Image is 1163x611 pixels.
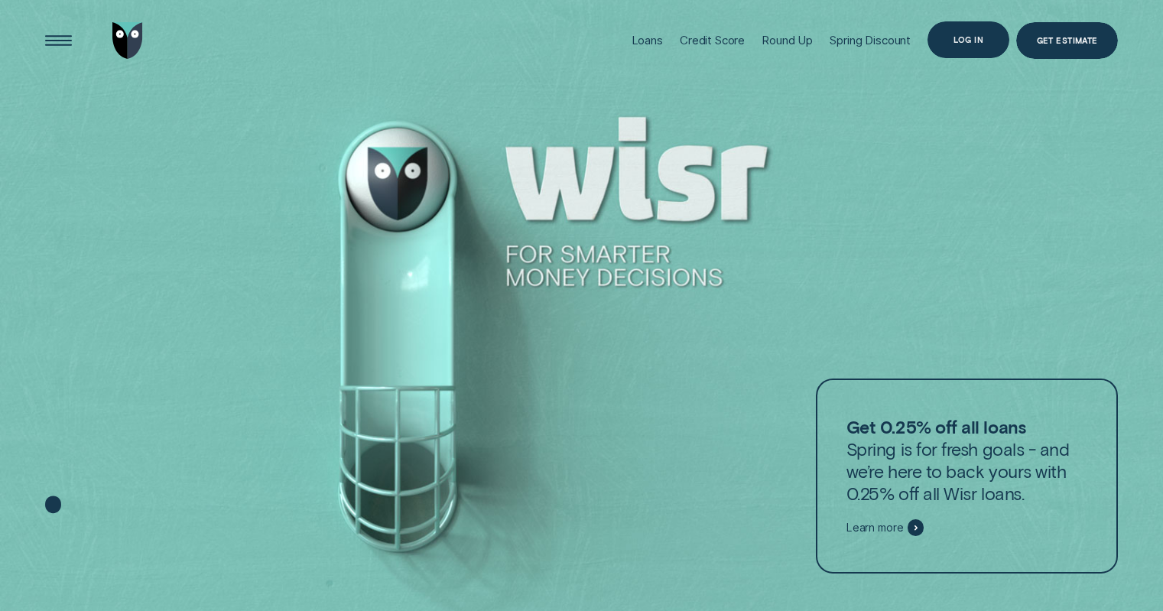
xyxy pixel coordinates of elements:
[830,33,911,47] div: Spring Discount
[953,36,983,43] div: Log in
[846,416,1025,437] strong: Get 0.25% off all loans
[846,521,904,535] span: Learn more
[680,33,745,47] div: Credit Score
[40,22,76,59] button: Open Menu
[112,22,143,59] img: Wisr
[632,33,663,47] div: Loans
[846,416,1088,505] p: Spring is for fresh goals - and we’re here to back yours with 0.25% off all Wisr loans.
[1016,22,1118,59] a: Get Estimate
[762,33,813,47] div: Round Up
[816,379,1119,573] a: Get 0.25% off all loansSpring is for fresh goals - and we’re here to back yours with 0.25% off al...
[927,21,1009,58] button: Log in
